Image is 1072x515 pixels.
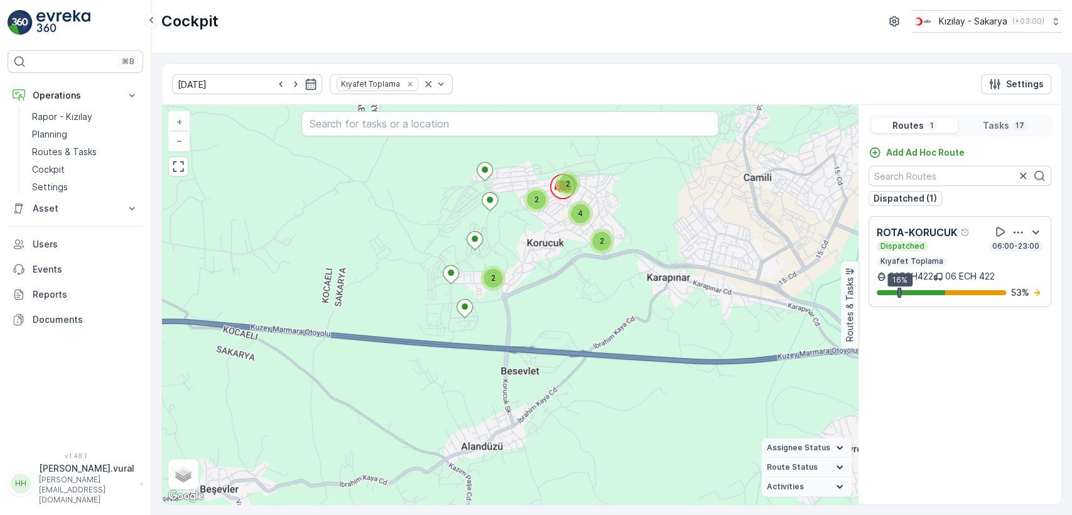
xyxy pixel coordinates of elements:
[27,161,143,178] a: Cockpit
[8,257,143,282] a: Events
[1006,78,1044,90] p: Settings
[877,225,958,240] p: ROTA-KORUCUK
[32,181,68,193] p: Settings
[8,282,143,307] a: Reports
[491,273,495,283] span: 2
[762,477,852,497] summary: Activities
[337,78,402,90] div: Kıyafet Toplama
[869,146,965,159] a: Add Ad Hoc Route
[879,241,926,251] p: Dispatched
[991,241,1041,251] p: 06:00-23:00
[869,191,942,206] button: Dispatched (1)
[767,462,818,472] span: Route Status
[874,192,937,205] p: Dispatched (1)
[8,452,143,460] span: v 1.48.1
[879,256,945,266] p: Kıyafet Toplama
[8,83,143,108] button: Operations
[33,238,138,251] p: Users
[1012,16,1044,26] p: ( +03:00 )
[889,270,933,283] p: 06ECH422
[176,135,183,146] span: −
[480,266,506,291] div: 2
[8,307,143,332] a: Documents
[767,443,830,453] span: Assignee Status
[600,236,604,246] span: 2
[767,482,804,492] span: Activities
[33,89,118,102] p: Operations
[524,187,549,212] div: 2
[11,474,31,494] div: HH
[27,143,143,161] a: Routes & Tasks
[172,74,322,94] input: dd/mm/yyyy
[176,116,182,127] span: +
[1011,286,1029,299] p: 53 %
[33,202,118,215] p: Asset
[555,171,580,197] div: 2
[939,15,1007,28] p: Kızılay - Sakarya
[762,438,852,458] summary: Assignee Status
[981,74,1051,94] button: Settings
[170,460,197,488] a: Layers
[32,163,65,176] p: Cockpit
[161,11,219,31] p: Cockpit
[165,488,207,504] img: Google
[32,146,97,158] p: Routes & Tasks
[1014,121,1026,131] p: 17
[887,273,912,287] div: 16%
[912,10,1062,33] button: Kızılay - Sakarya(+03:00)
[928,121,934,131] p: 1
[843,278,856,342] p: Routes & Tasks
[8,196,143,221] button: Asset
[32,128,67,141] p: Planning
[589,229,614,254] div: 2
[869,166,1051,186] input: Search Routes
[33,263,138,276] p: Events
[301,111,719,136] input: Search for tasks or a location
[27,126,143,143] a: Planning
[33,313,138,326] p: Documents
[165,488,207,504] a: Open this area in Google Maps (opens a new window)
[886,146,965,159] p: Add Ad Hoc Route
[33,288,138,301] p: Reports
[983,119,1009,132] p: Tasks
[8,462,143,505] button: HH[PERSON_NAME].vural[PERSON_NAME][EMAIL_ADDRESS][DOMAIN_NAME]
[27,178,143,196] a: Settings
[912,14,934,28] img: k%C4%B1z%C4%B1lay_DTAvauz.png
[578,209,583,218] span: 4
[534,195,539,204] span: 2
[170,131,188,150] a: Zoom Out
[39,475,134,505] p: [PERSON_NAME][EMAIL_ADDRESS][DOMAIN_NAME]
[892,119,923,132] p: Routes
[8,10,33,35] img: logo
[32,111,92,123] p: Rapor - Kızılay
[27,108,143,126] a: Rapor - Kızılay
[36,10,90,35] img: logo_light-DOdMpM7g.png
[568,201,593,226] div: 4
[8,232,143,257] a: Users
[122,57,134,67] p: ⌘B
[39,462,134,475] p: [PERSON_NAME].vural
[403,79,417,89] div: Remove Kıyafet Toplama
[170,112,188,131] a: Zoom In
[762,458,852,477] summary: Route Status
[945,270,995,283] p: 06 ECH 422
[566,179,570,188] span: 2
[960,227,970,237] div: Help Tooltip Icon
